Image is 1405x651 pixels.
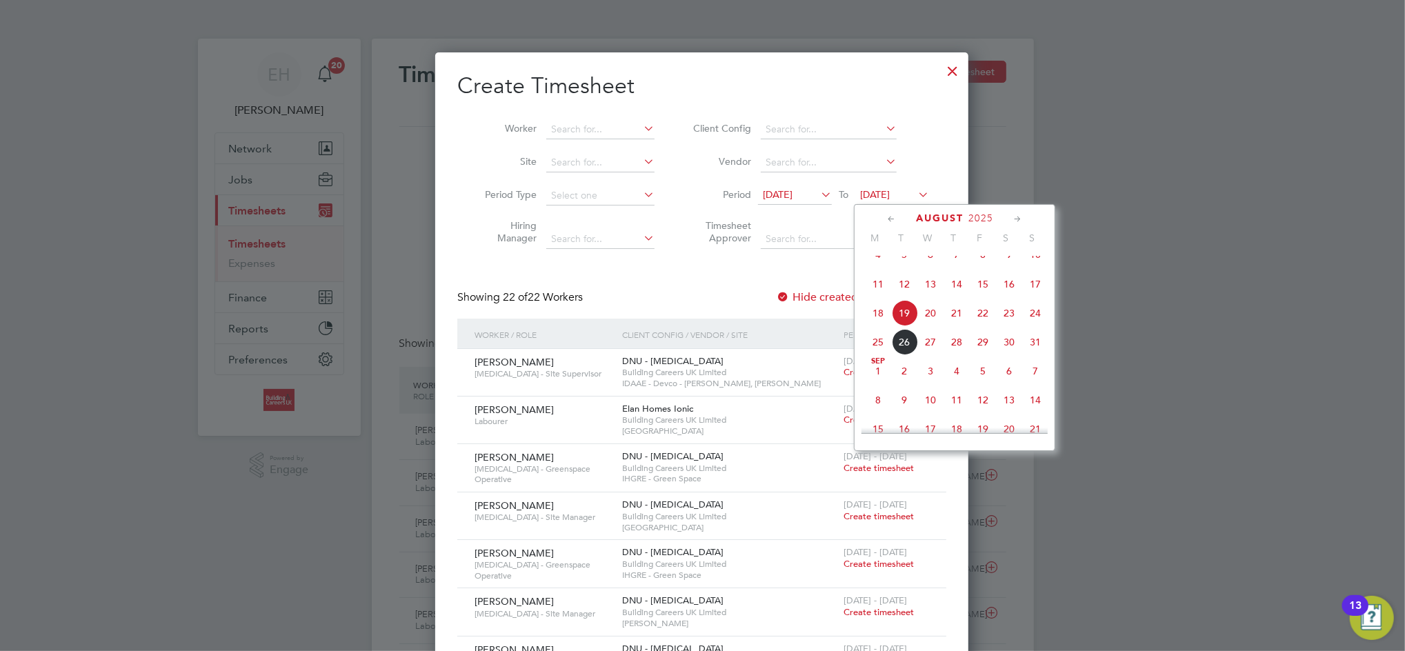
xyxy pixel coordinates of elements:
[622,607,837,618] span: Building Careers UK Limited
[761,153,897,172] input: Search for...
[475,219,537,244] label: Hiring Manager
[1019,232,1045,244] span: S
[865,271,891,297] span: 11
[844,594,907,606] span: [DATE] - [DATE]
[916,212,964,224] span: August
[970,271,996,297] span: 15
[970,416,996,442] span: 19
[689,188,751,201] label: Period
[622,473,837,484] span: IHGRE - Green Space
[891,416,917,442] span: 16
[475,368,612,379] span: [MEDICAL_DATA] - Site Supervisor
[865,416,891,442] span: 15
[996,329,1022,355] span: 30
[475,188,537,201] label: Period Type
[968,212,993,224] span: 2025
[944,387,970,413] span: 11
[689,219,751,244] label: Timesheet Approver
[763,188,793,201] span: [DATE]
[622,367,837,378] span: Building Careers UK Limited
[996,271,1022,297] span: 16
[471,319,619,350] div: Worker / Role
[865,329,891,355] span: 25
[865,358,891,365] span: Sep
[996,358,1022,384] span: 6
[546,153,655,172] input: Search for...
[944,329,970,355] span: 28
[475,499,554,512] span: [PERSON_NAME]
[996,416,1022,442] span: 20
[475,559,612,581] span: [MEDICAL_DATA] - Greenspace Operative
[776,290,916,304] label: Hide created timesheets
[944,416,970,442] span: 18
[689,122,751,134] label: Client Config
[475,608,612,619] span: [MEDICAL_DATA] - Site Manager
[966,232,993,244] span: F
[944,300,970,326] span: 21
[917,387,944,413] span: 10
[457,290,586,305] div: Showing
[475,416,612,427] span: Labourer
[940,232,966,244] span: T
[689,155,751,168] label: Vendor
[844,546,907,558] span: [DATE] - [DATE]
[944,358,970,384] span: 4
[891,300,917,326] span: 19
[622,463,837,474] span: Building Careers UK Limited
[622,378,837,389] span: IDAAE - Devco - [PERSON_NAME], [PERSON_NAME]
[917,329,944,355] span: 27
[546,230,655,249] input: Search for...
[865,358,891,384] span: 1
[970,358,996,384] span: 5
[891,271,917,297] span: 12
[622,355,724,367] span: DNU - [MEDICAL_DATA]
[622,570,837,581] span: IHGRE - Green Space
[844,403,907,414] span: [DATE] - [DATE]
[840,319,933,350] div: Period
[844,499,907,510] span: [DATE] - [DATE]
[993,232,1019,244] span: S
[475,122,537,134] label: Worker
[891,329,917,355] span: 26
[1349,605,1362,623] div: 13
[622,511,837,522] span: Building Careers UK Limited
[970,329,996,355] span: 29
[622,522,837,533] span: [GEOGRAPHIC_DATA]
[622,403,693,414] span: Elan Homes Ionic
[891,387,917,413] span: 9
[622,499,724,510] span: DNU - [MEDICAL_DATA]
[917,300,944,326] span: 20
[622,414,837,425] span: Building Careers UK Limited
[1022,271,1048,297] span: 17
[844,414,914,425] span: Create timesheet
[475,356,554,368] span: [PERSON_NAME]
[861,232,888,244] span: M
[475,451,554,463] span: [PERSON_NAME]
[1022,300,1048,326] span: 24
[844,450,907,462] span: [DATE] - [DATE]
[622,594,724,606] span: DNU - [MEDICAL_DATA]
[970,387,996,413] span: 12
[914,232,940,244] span: W
[970,300,996,326] span: 22
[457,72,946,101] h2: Create Timesheet
[835,186,853,203] span: To
[622,618,837,629] span: [PERSON_NAME]
[1022,329,1048,355] span: 31
[546,186,655,206] input: Select one
[844,462,914,474] span: Create timesheet
[475,512,612,523] span: [MEDICAL_DATA] - Site Manager
[888,232,914,244] span: T
[917,416,944,442] span: 17
[503,290,528,304] span: 22 of
[622,559,837,570] span: Building Careers UK Limited
[844,510,914,522] span: Create timesheet
[996,300,1022,326] span: 23
[619,319,840,350] div: Client Config / Vendor / Site
[622,450,724,462] span: DNU - [MEDICAL_DATA]
[761,120,897,139] input: Search for...
[865,387,891,413] span: 8
[622,425,837,437] span: [GEOGRAPHIC_DATA]
[844,558,914,570] span: Create timesheet
[1022,387,1048,413] span: 14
